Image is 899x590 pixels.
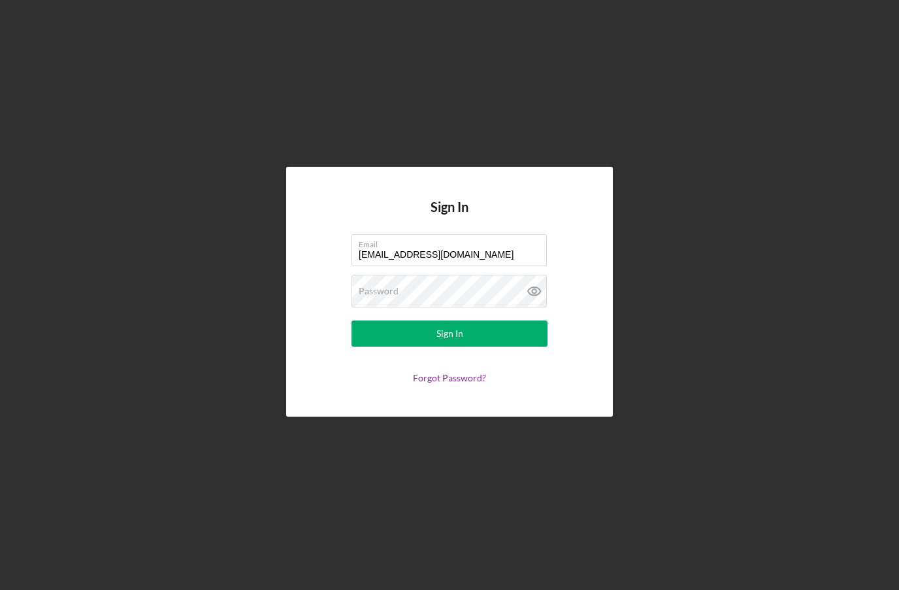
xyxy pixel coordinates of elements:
[351,321,548,347] button: Sign In
[359,235,547,249] label: Email
[431,200,468,234] h4: Sign In
[436,321,463,347] div: Sign In
[413,372,486,383] a: Forgot Password?
[359,286,399,296] label: Password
